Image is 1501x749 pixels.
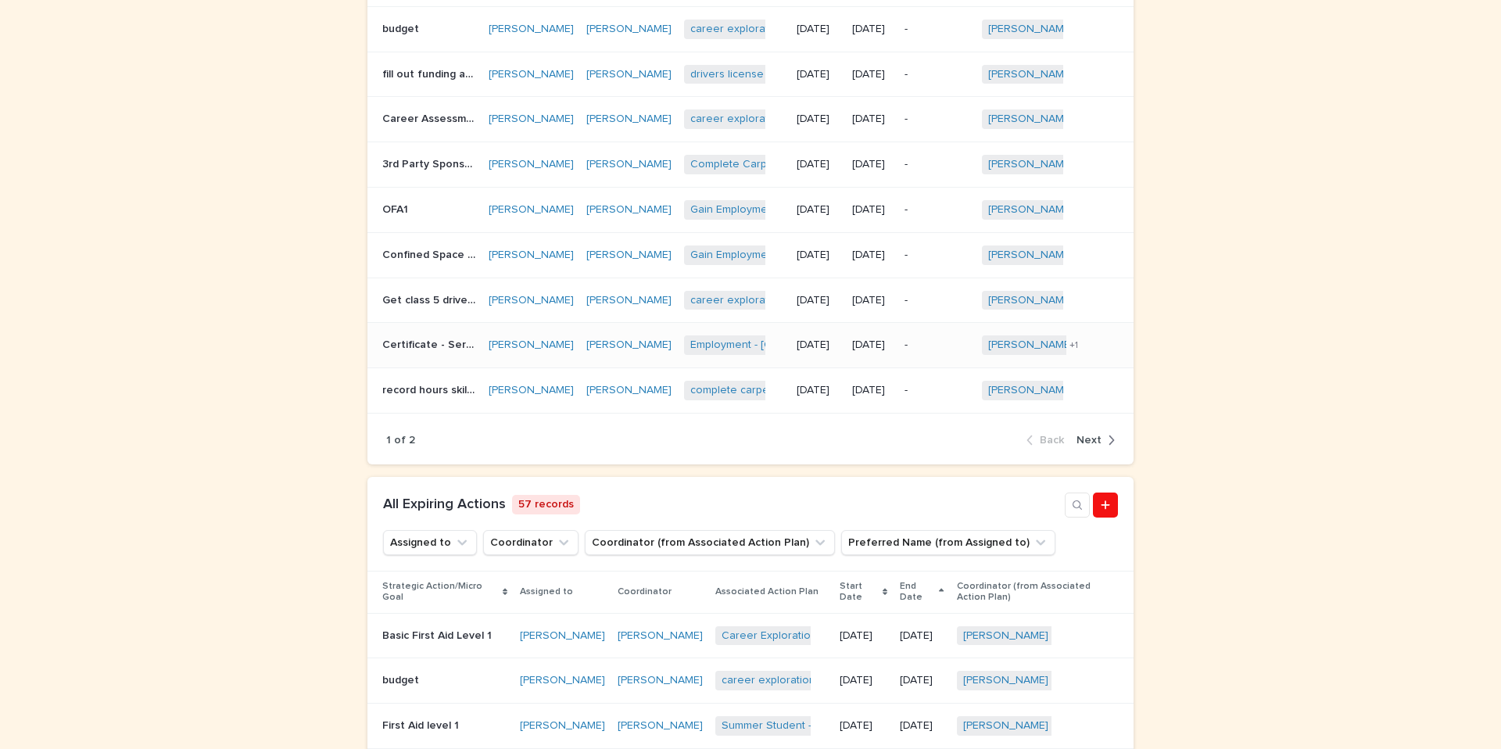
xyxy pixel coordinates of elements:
[988,294,1073,307] a: [PERSON_NAME]
[382,671,422,687] p: budget
[618,583,672,600] p: Coordinator
[797,68,840,81] p: [DATE]
[489,68,574,81] a: [PERSON_NAME]
[852,23,892,36] p: [DATE]
[722,719,1001,733] a: Summer Student - Fishwheel - [PERSON_NAME] - [DATE]
[988,249,1073,262] a: [PERSON_NAME]
[382,381,479,397] p: record hours skill trades portal
[383,496,506,514] h1: All Expiring Actions
[988,384,1073,397] a: [PERSON_NAME]
[905,68,969,81] p: -
[382,200,411,217] p: OFA1
[852,384,892,397] p: [DATE]
[690,339,996,352] a: Employment - [GEOGRAPHIC_DATA][PERSON_NAME] - [DATE]
[382,20,422,36] p: budget
[512,495,580,514] p: 57 records
[382,716,462,733] p: First Aid level 1
[690,68,980,81] a: drivers license (needs class 5) - [PERSON_NAME] - [DATE]
[1076,435,1102,446] span: Next
[690,23,921,36] a: career exploration - [PERSON_NAME] - [DATE]
[586,68,672,81] a: [PERSON_NAME]
[722,674,952,687] a: career exploration - [PERSON_NAME] - [DATE]
[586,158,672,171] a: [PERSON_NAME]
[797,294,840,307] p: [DATE]
[586,113,672,126] a: [PERSON_NAME]
[840,674,887,687] p: [DATE]
[797,113,840,126] p: [DATE]
[585,530,835,555] button: Coordinator (from Associated Action Plan)
[618,674,703,687] a: [PERSON_NAME]
[382,626,495,643] p: Basic First Aid Level 1
[586,339,672,352] a: [PERSON_NAME]
[852,249,892,262] p: [DATE]
[489,203,574,217] a: [PERSON_NAME]
[690,249,1037,262] a: Gain Employment in [GEOGRAPHIC_DATA] - [PERSON_NAME] - [DATE]
[690,203,1037,217] a: Gain Employment in [GEOGRAPHIC_DATA] - [PERSON_NAME] - [DATE]
[1026,433,1070,447] button: Back
[797,249,840,262] p: [DATE]
[367,278,1134,323] tr: Get class 5 drivers licenseGet class 5 drivers license [PERSON_NAME] [PERSON_NAME] career explora...
[489,294,574,307] a: [PERSON_NAME]
[520,674,605,687] a: [PERSON_NAME]
[367,323,1134,368] tr: Certificate - Serving it RightCertificate - Serving it Right [PERSON_NAME] [PERSON_NAME] Employme...
[841,530,1055,555] button: Preferred Name (from Assigned to)
[840,629,887,643] p: [DATE]
[690,294,921,307] a: career exploration - [PERSON_NAME] - [DATE]
[905,249,969,262] p: -
[1040,435,1064,446] span: Back
[1070,433,1115,447] button: Next
[382,335,479,352] p: Certificate - Serving it Right
[367,97,1134,142] tr: Career AssessmentCareer Assessment [PERSON_NAME] [PERSON_NAME] career exploration - [PERSON_NAME]...
[840,578,879,607] p: Start Date
[905,23,969,36] p: -
[905,158,969,171] p: -
[586,294,672,307] a: [PERSON_NAME]
[367,52,1134,97] tr: fill out funding application from NESTfill out funding application from NEST [PERSON_NAME] [PERSO...
[905,384,969,397] p: -
[382,155,479,171] p: 3rd Party Sponsorship
[520,583,573,600] p: Assigned to
[367,704,1134,749] tr: First Aid level 1First Aid level 1 [PERSON_NAME] [PERSON_NAME] Summer Student - Fishwheel - [PERS...
[367,232,1134,278] tr: Confined Space certificationConfined Space certification [PERSON_NAME] [PERSON_NAME] Gain Employm...
[963,629,1048,643] a: [PERSON_NAME]
[489,384,574,397] a: [PERSON_NAME]
[852,203,892,217] p: [DATE]
[520,629,605,643] a: [PERSON_NAME]
[690,158,967,171] a: Complete Carpentry Level 1 - [PERSON_NAME] - [DATE]
[797,203,840,217] p: [DATE]
[797,384,840,397] p: [DATE]
[905,294,969,307] p: -
[367,658,1134,704] tr: budgetbudget [PERSON_NAME] [PERSON_NAME] career exploration - [PERSON_NAME] - [DATE] [DATE][DATE]...
[797,23,840,36] p: [DATE]
[963,719,1048,733] a: [PERSON_NAME]
[905,113,969,126] p: -
[988,158,1073,171] a: [PERSON_NAME]
[382,109,479,126] p: Career Assessment
[840,719,887,733] p: [DATE]
[957,578,1119,607] p: Coordinator (from Associated Action Plan)
[900,578,935,607] p: End Date
[690,113,921,126] a: career exploration - [PERSON_NAME] - [DATE]
[988,23,1073,36] a: [PERSON_NAME]
[905,203,969,217] p: -
[483,530,579,555] button: Coordinator
[797,339,840,352] p: [DATE]
[586,203,672,217] a: [PERSON_NAME]
[852,158,892,171] p: [DATE]
[489,339,574,352] a: [PERSON_NAME]
[797,158,840,171] p: [DATE]
[520,719,605,733] a: [PERSON_NAME]
[586,384,672,397] a: [PERSON_NAME]
[690,384,1008,397] a: complete carpentry year 3 at CMCC - [PERSON_NAME] - [DATE]
[900,629,944,643] p: [DATE]
[367,368,1134,414] tr: record hours skill trades portalrecord hours skill trades portal [PERSON_NAME] [PERSON_NAME] comp...
[905,339,969,352] p: -
[852,113,892,126] p: [DATE]
[586,23,672,36] a: [PERSON_NAME]
[988,68,1073,81] a: [PERSON_NAME]
[852,339,892,352] p: [DATE]
[489,113,574,126] a: [PERSON_NAME]
[618,719,703,733] a: [PERSON_NAME]
[715,583,819,600] p: Associated Action Plan
[586,249,672,262] a: [PERSON_NAME]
